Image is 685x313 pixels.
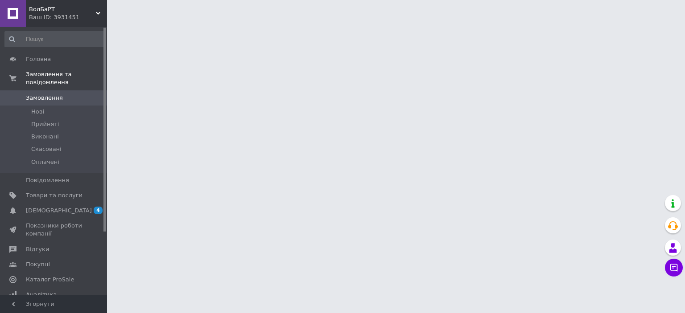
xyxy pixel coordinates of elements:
[26,191,83,199] span: Товари та послуги
[31,133,59,141] span: Виконані
[26,55,51,63] span: Головна
[26,94,63,102] span: Замовлення
[665,259,683,276] button: Чат з покупцем
[31,108,44,116] span: Нові
[26,70,107,86] span: Замовлення та повідомлення
[26,176,69,184] span: Повідомлення
[94,207,103,214] span: 4
[29,5,96,13] span: ВолБаРТ
[31,120,59,128] span: Прийняті
[29,13,107,21] div: Ваш ID: 3931451
[31,145,62,153] span: Скасовані
[26,222,83,238] span: Показники роботи компанії
[26,207,92,215] span: [DEMOGRAPHIC_DATA]
[31,158,59,166] span: Оплачені
[26,276,74,284] span: Каталог ProSale
[26,260,50,268] span: Покупці
[26,245,49,253] span: Відгуки
[4,31,105,47] input: Пошук
[26,291,57,299] span: Аналітика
